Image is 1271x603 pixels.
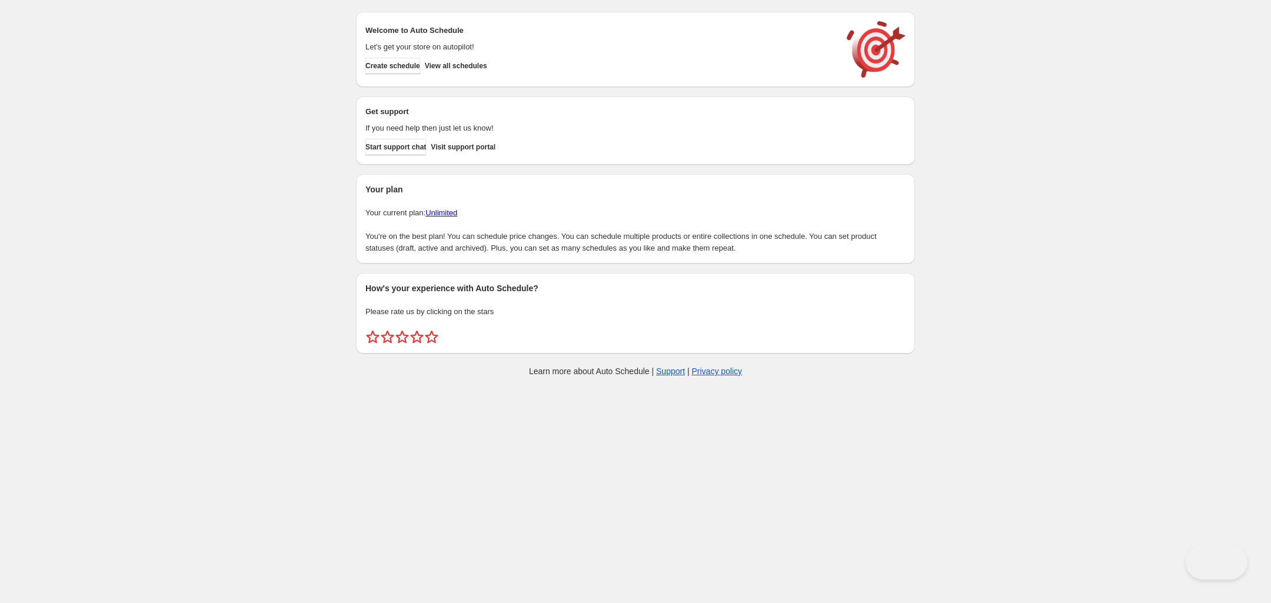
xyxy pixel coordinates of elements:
h2: Your plan [365,184,906,195]
iframe: Toggle Customer Support [1186,544,1247,579]
p: If you need help then just let us know! [365,122,835,134]
button: Create schedule [365,58,420,74]
p: Please rate us by clicking on the stars [365,306,906,318]
h2: Get support [365,106,835,118]
p: You're on the best plan! You can schedule price changes. You can schedule multiple products or en... [365,231,906,254]
h2: Welcome to Auto Schedule [365,25,835,36]
a: Privacy policy [692,367,743,376]
span: Start support chat [365,142,426,152]
span: View all schedules [425,61,487,71]
span: Visit support portal [431,142,495,152]
a: Visit support portal [431,139,495,155]
button: View all schedules [425,58,487,74]
p: Learn more about Auto Schedule | | [529,365,742,377]
p: Your current plan: [365,207,906,219]
a: Unlimited [425,208,457,217]
a: Start support chat [365,139,426,155]
span: Create schedule [365,61,420,71]
h2: How's your experience with Auto Schedule? [365,282,906,294]
a: Support [656,367,685,376]
p: Let's get your store on autopilot! [365,41,835,53]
